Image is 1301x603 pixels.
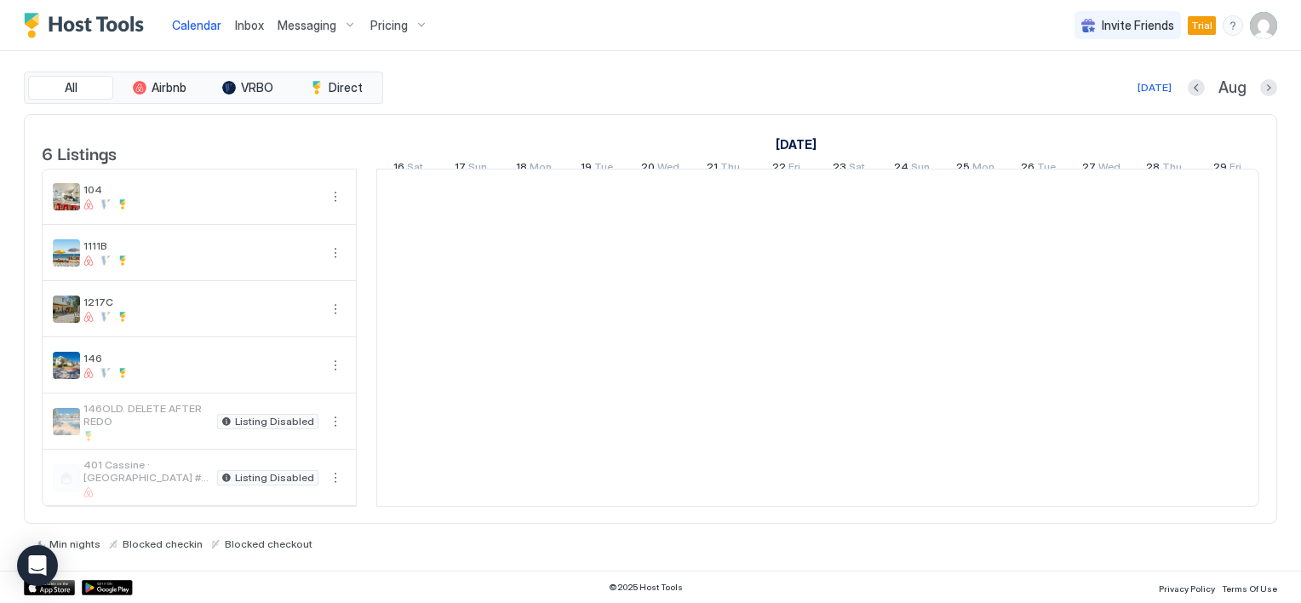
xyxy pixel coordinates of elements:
a: August 21, 2025 [702,157,744,181]
span: 19 [581,160,592,178]
div: menu [325,355,346,376]
div: menu [325,299,346,319]
span: Thu [720,160,740,178]
a: August 18, 2025 [512,157,556,181]
div: menu [325,187,346,207]
span: Fri [788,160,800,178]
span: 27 [1082,160,1096,178]
a: Privacy Policy [1159,578,1215,596]
span: 26 [1021,160,1034,178]
span: 28 [1146,160,1160,178]
span: Mon [972,160,994,178]
button: [DATE] [1135,78,1174,98]
button: Direct [294,76,379,100]
span: 17 [455,160,466,178]
span: Mon [530,160,552,178]
a: Terms Of Use [1222,578,1277,596]
span: Invite Friends [1102,18,1174,33]
span: Sat [407,160,423,178]
a: August 22, 2025 [768,157,805,181]
span: Wed [657,160,679,178]
span: Terms Of Use [1222,583,1277,594]
span: Pricing [370,18,408,33]
span: 18 [516,160,527,178]
span: Tue [1037,160,1056,178]
div: menu [325,411,346,432]
div: listing image [53,408,80,435]
span: 20 [641,160,655,178]
span: Messaging [278,18,336,33]
span: 1217C [83,296,318,308]
span: Trial [1191,18,1212,33]
a: App Store [24,580,75,595]
a: August 23, 2025 [828,157,869,181]
div: tab-group [24,72,383,104]
span: Sat [849,160,865,178]
a: August 16, 2025 [771,132,821,157]
span: 29 [1213,160,1227,178]
span: 24 [894,160,908,178]
span: 22 [772,160,786,178]
span: Fri [1229,160,1241,178]
span: Wed [1098,160,1120,178]
span: Blocked checkout [225,537,312,550]
button: All [28,76,113,100]
a: August 24, 2025 [890,157,934,181]
a: August 27, 2025 [1078,157,1125,181]
span: Direct [329,80,363,95]
a: August 20, 2025 [637,157,684,181]
span: Thu [1162,160,1182,178]
span: 6 Listings [42,140,117,165]
div: [DATE] [1138,80,1172,95]
div: listing image [53,183,80,210]
a: Host Tools Logo [24,13,152,38]
span: Min nights [49,537,100,550]
a: Calendar [172,16,221,34]
span: 146OLD. DELETE AFTER REDO [83,402,210,428]
span: 1111B [83,239,318,252]
button: More options [325,243,346,263]
button: More options [325,299,346,319]
span: Privacy Policy [1159,583,1215,594]
span: Sun [911,160,930,178]
div: menu [1223,15,1243,36]
div: listing image [53,296,80,323]
button: Next month [1260,79,1277,96]
a: August 28, 2025 [1142,157,1186,181]
a: August 25, 2025 [952,157,999,181]
span: Airbnb [152,80,186,95]
span: 23 [833,160,846,178]
a: August 16, 2025 [389,157,427,181]
div: listing image [53,352,80,379]
span: Inbox [235,18,264,32]
span: Blocked checkin [123,537,203,550]
button: More options [325,187,346,207]
span: 16 [393,160,404,178]
span: 25 [956,160,970,178]
button: More options [325,468,346,488]
button: Airbnb [117,76,202,100]
div: User profile [1250,12,1277,39]
a: August 19, 2025 [576,157,617,181]
button: More options [325,355,346,376]
a: August 26, 2025 [1017,157,1060,181]
a: August 17, 2025 [450,157,491,181]
span: 104 [83,183,318,196]
span: Calendar [172,18,221,32]
div: listing image [53,239,80,267]
span: Tue [594,160,613,178]
span: Sun [468,160,487,178]
a: August 29, 2025 [1209,157,1246,181]
span: © 2025 Host Tools [609,582,683,593]
div: Open Intercom Messenger [17,545,58,586]
span: 401 Cassine · [GEOGRAPHIC_DATA] #1: 500ft to beach [83,458,210,484]
span: 146 [83,352,318,365]
a: Google Play Store [82,580,133,595]
span: Aug [1218,78,1247,98]
button: VRBO [205,76,290,100]
a: Inbox [235,16,264,34]
span: VRBO [241,80,273,95]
